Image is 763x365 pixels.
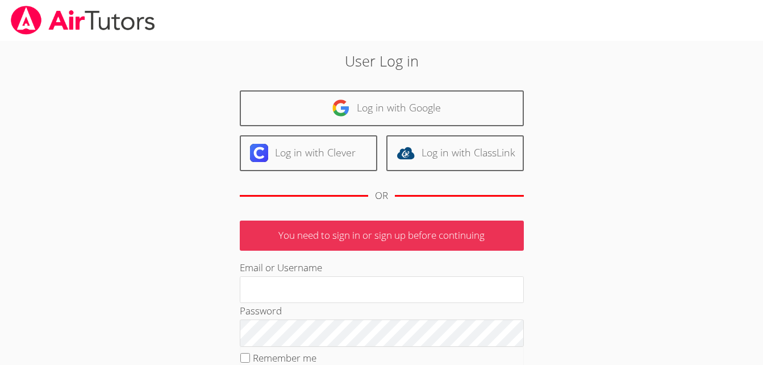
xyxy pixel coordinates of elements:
img: google-logo-50288ca7cdecda66e5e0955fdab243c47b7ad437acaf1139b6f446037453330a.svg [332,99,350,117]
img: airtutors_banner-c4298cdbf04f3fff15de1276eac7730deb9818008684d7c2e4769d2f7ddbe033.png [10,6,156,35]
a: Log in with ClassLink [386,135,524,171]
img: clever-logo-6eab21bc6e7a338710f1a6ff85c0baf02591cd810cc4098c63d3a4b26e2feb20.svg [250,144,268,162]
a: Log in with Google [240,90,524,126]
div: OR [375,188,388,204]
a: Log in with Clever [240,135,377,171]
label: Password [240,304,282,317]
h2: User Log in [176,50,587,72]
img: classlink-logo-d6bb404cc1216ec64c9a2012d9dc4662098be43eaf13dc465df04b49fa7ab582.svg [397,144,415,162]
label: Email or Username [240,261,322,274]
label: Remember me [253,351,316,364]
p: You need to sign in or sign up before continuing [240,221,524,251]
